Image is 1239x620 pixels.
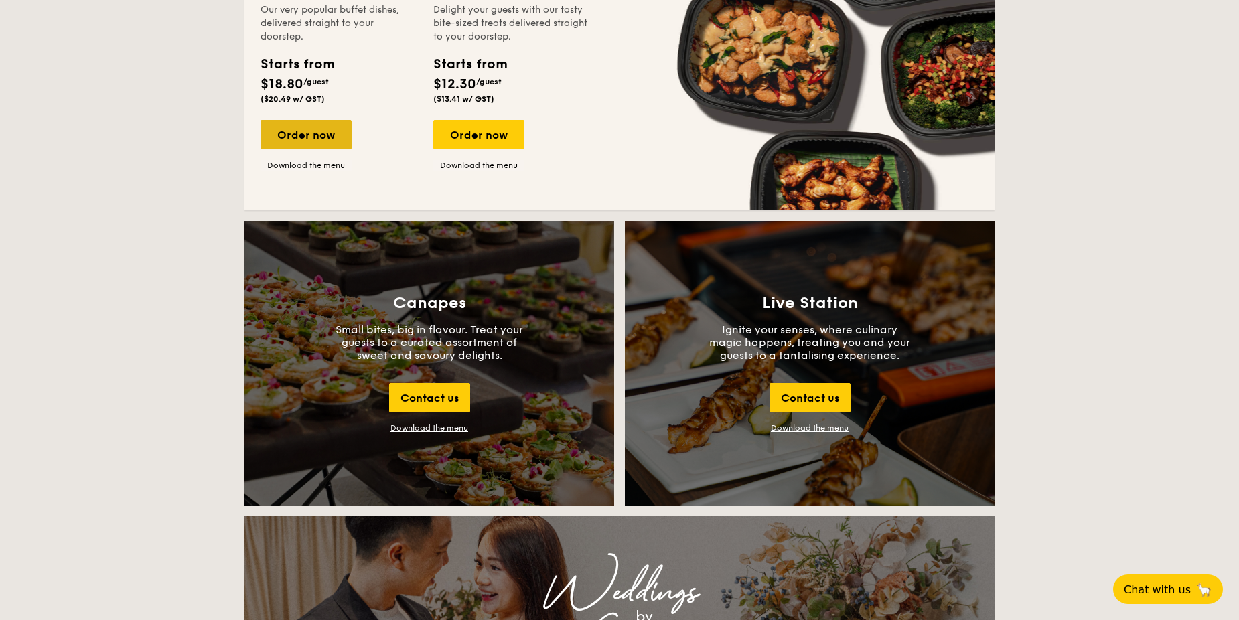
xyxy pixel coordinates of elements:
div: Delight your guests with our tasty bite-sized treats delivered straight to your doorstep. [433,3,590,44]
div: Contact us [389,383,470,412]
span: 🦙 [1196,582,1212,597]
a: Download the menu [261,160,352,171]
p: Small bites, big in flavour. Treat your guests to a curated assortment of sweet and savoury delig... [329,323,530,362]
span: /guest [476,77,502,86]
h3: Canapes [393,294,466,313]
div: Weddings [362,580,877,605]
span: Chat with us [1124,583,1191,596]
button: Chat with us🦙 [1113,574,1223,604]
h3: Live Station [762,294,858,313]
span: /guest [303,77,329,86]
div: Starts from [433,54,506,74]
span: $18.80 [261,76,303,92]
span: ($20.49 w/ GST) [261,94,325,104]
div: Order now [261,120,352,149]
a: Download the menu [433,160,524,171]
a: Download the menu [771,423,849,433]
div: Order now [433,120,524,149]
div: Our very popular buffet dishes, delivered straight to your doorstep. [261,3,417,44]
div: Download the menu [390,423,468,433]
span: $12.30 [433,76,476,92]
span: ($13.41 w/ GST) [433,94,494,104]
div: Contact us [770,383,851,412]
p: Ignite your senses, where culinary magic happens, treating you and your guests to a tantalising e... [709,323,910,362]
div: Starts from [261,54,334,74]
